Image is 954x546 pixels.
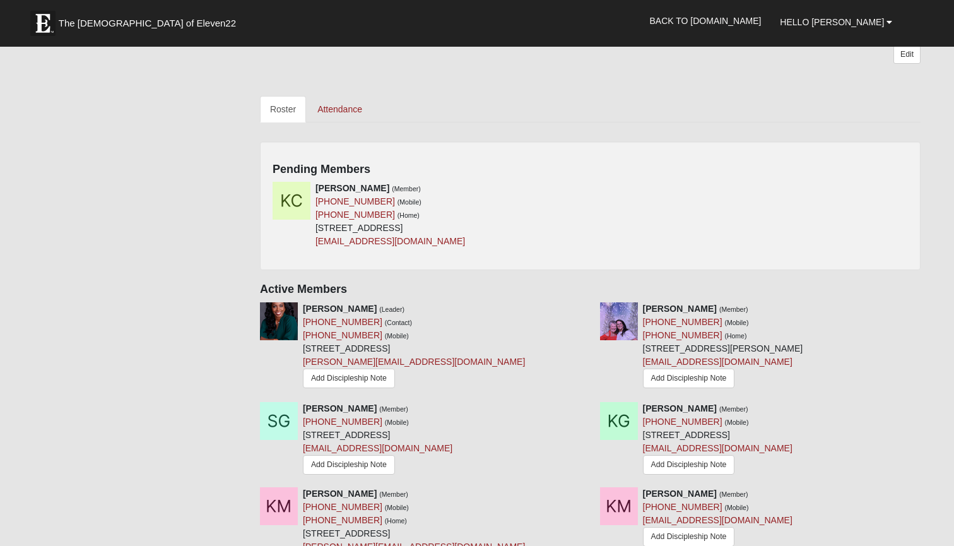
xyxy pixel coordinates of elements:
small: (Member) [392,185,421,193]
a: Add Discipleship Note [643,455,735,475]
strong: [PERSON_NAME] [303,304,377,314]
span: Hello [PERSON_NAME] [780,17,884,27]
a: Add Discipleship Note [303,369,395,388]
small: (Contact) [385,319,412,326]
img: Eleven22 logo [30,11,56,36]
a: The [DEMOGRAPHIC_DATA] of Eleven22 [24,4,276,36]
small: (Member) [379,405,408,413]
small: (Member) [719,405,748,413]
span: The [DEMOGRAPHIC_DATA] of Eleven22 [59,17,236,30]
a: [PHONE_NUMBER] [315,210,395,220]
small: (Member) [379,490,408,498]
a: [PHONE_NUMBER] [315,196,395,206]
small: (Home) [397,211,420,219]
a: Add Discipleship Note [643,369,735,388]
a: [EMAIL_ADDRESS][DOMAIN_NAME] [315,236,465,246]
small: (Home) [385,517,407,525]
a: [PHONE_NUMBER] [643,317,722,327]
div: [STREET_ADDRESS] [303,302,525,393]
a: [EMAIL_ADDRESS][DOMAIN_NAME] [643,357,792,367]
a: Roster [260,96,306,122]
strong: [PERSON_NAME] [643,403,717,413]
a: [PHONE_NUMBER] [303,502,382,512]
small: (Mobile) [724,319,748,326]
small: (Mobile) [724,418,748,426]
small: (Mobile) [385,332,409,340]
small: (Mobile) [385,504,409,511]
a: Hello [PERSON_NAME] [770,6,902,38]
div: [STREET_ADDRESS][PERSON_NAME] [643,302,803,391]
a: [EMAIL_ADDRESS][DOMAIN_NAME] [303,443,452,453]
small: (Member) [719,306,748,313]
a: [PHONE_NUMBER] [303,317,382,327]
a: [PHONE_NUMBER] [303,417,382,427]
a: [EMAIL_ADDRESS][DOMAIN_NAME] [643,443,792,453]
small: (Mobile) [397,198,421,206]
small: (Mobile) [724,504,748,511]
small: (Leader) [379,306,404,313]
div: [STREET_ADDRESS] [315,182,465,248]
small: (Member) [719,490,748,498]
a: Attendance [307,96,372,122]
strong: [PERSON_NAME] [643,489,717,499]
a: [PERSON_NAME][EMAIL_ADDRESS][DOMAIN_NAME] [303,357,525,367]
small: (Mobile) [385,418,409,426]
h4: Pending Members [273,163,908,177]
strong: [PERSON_NAME] [315,183,389,193]
div: [STREET_ADDRESS] [643,402,792,478]
a: [PHONE_NUMBER] [303,330,382,340]
strong: [PERSON_NAME] [643,304,717,314]
strong: [PERSON_NAME] [303,489,377,499]
a: [PHONE_NUMBER] [643,502,722,512]
a: [PHONE_NUMBER] [303,515,382,525]
h4: Active Members [260,283,921,297]
a: [PHONE_NUMBER] [643,417,722,427]
strong: [PERSON_NAME] [303,403,377,413]
a: Back to [DOMAIN_NAME] [640,5,771,37]
div: [STREET_ADDRESS] [303,402,452,478]
a: Add Discipleship Note [303,455,395,475]
a: [EMAIL_ADDRESS][DOMAIN_NAME] [643,515,792,525]
a: [PHONE_NUMBER] [643,330,722,340]
small: (Home) [724,332,746,340]
a: Edit [893,45,921,64]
